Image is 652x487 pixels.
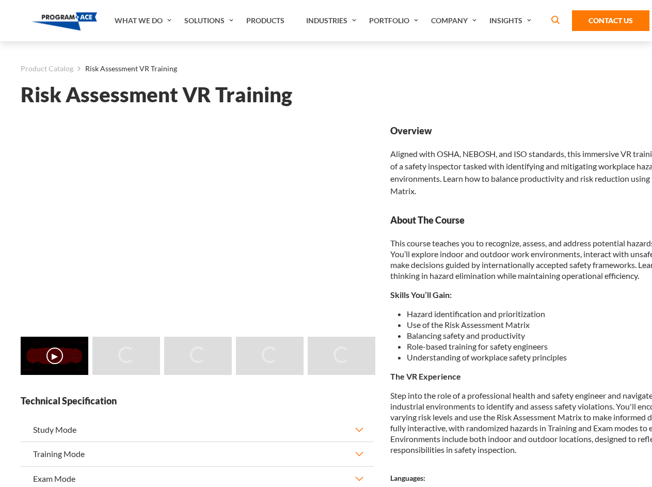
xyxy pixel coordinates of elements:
[21,395,374,407] strong: Technical Specification
[21,418,374,442] button: Study Mode
[21,124,374,323] iframe: Risk Assessment VR Training - Video 0
[46,348,63,364] button: ▶
[73,62,177,75] li: Risk Assessment VR Training
[390,474,425,482] strong: Languages:
[21,337,88,375] img: Risk Assessment VR Training - Video 0
[21,442,374,466] button: Training Mode
[21,62,73,75] a: Product Catalog
[572,10,649,31] a: Contact Us
[32,12,98,30] img: Program-Ace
